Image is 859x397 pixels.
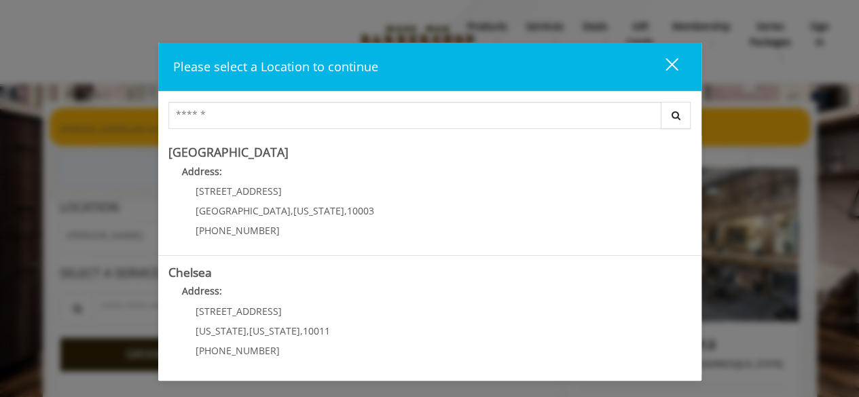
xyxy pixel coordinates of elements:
[196,324,246,337] span: [US_STATE]
[303,324,330,337] span: 10011
[293,204,344,217] span: [US_STATE]
[668,111,684,120] i: Search button
[168,144,289,160] b: [GEOGRAPHIC_DATA]
[196,344,280,357] span: [PHONE_NUMBER]
[196,185,282,197] span: [STREET_ADDRESS]
[347,204,374,217] span: 10003
[182,165,222,178] b: Address:
[249,324,300,337] span: [US_STATE]
[196,204,291,217] span: [GEOGRAPHIC_DATA]
[300,324,303,337] span: ,
[196,224,280,237] span: [PHONE_NUMBER]
[168,102,691,136] div: Center Select
[291,204,293,217] span: ,
[168,102,661,129] input: Search Center
[344,204,347,217] span: ,
[246,324,249,337] span: ,
[650,57,677,77] div: close dialog
[182,284,222,297] b: Address:
[640,53,687,81] button: close dialog
[168,264,212,280] b: Chelsea
[196,305,282,318] span: [STREET_ADDRESS]
[173,58,378,75] span: Please select a Location to continue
